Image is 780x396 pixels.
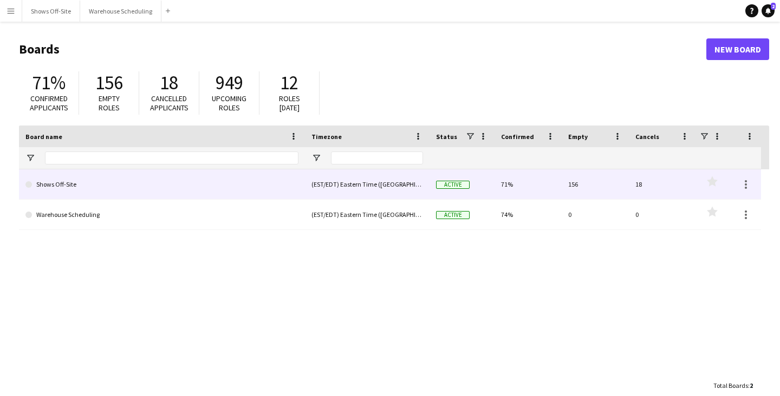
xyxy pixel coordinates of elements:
[436,181,470,189] span: Active
[635,133,659,141] span: Cancels
[311,153,321,163] button: Open Filter Menu
[562,200,629,229] div: 0
[45,151,298,164] input: Board name Filter Input
[305,169,430,199] div: (EST/EDT) Eastern Time ([GEOGRAPHIC_DATA] & [GEOGRAPHIC_DATA])
[25,169,298,200] a: Shows Off-Site
[22,1,80,22] button: Shows Off-Site
[280,71,298,95] span: 12
[750,381,753,390] span: 2
[80,1,161,22] button: Warehouse Scheduling
[713,375,753,396] div: :
[501,133,534,141] span: Confirmed
[212,94,246,113] span: Upcoming roles
[568,133,588,141] span: Empty
[562,169,629,199] div: 156
[150,94,188,113] span: Cancelled applicants
[331,151,423,164] input: Timezone Filter Input
[436,211,470,219] span: Active
[713,381,748,390] span: Total Boards
[279,94,300,113] span: Roles [DATE]
[25,153,35,163] button: Open Filter Menu
[706,38,769,60] a: New Board
[32,71,66,95] span: 71%
[216,71,243,95] span: 949
[30,94,68,113] span: Confirmed applicants
[436,133,457,141] span: Status
[762,4,775,17] a: 2
[25,133,62,141] span: Board name
[305,200,430,229] div: (EST/EDT) Eastern Time ([GEOGRAPHIC_DATA] & [GEOGRAPHIC_DATA])
[771,3,776,10] span: 2
[160,71,178,95] span: 18
[495,200,562,229] div: 74%
[95,71,123,95] span: 156
[629,200,696,229] div: 0
[311,133,342,141] span: Timezone
[495,169,562,199] div: 71%
[19,41,706,57] h1: Boards
[25,200,298,230] a: Warehouse Scheduling
[629,169,696,199] div: 18
[99,94,120,113] span: Empty roles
